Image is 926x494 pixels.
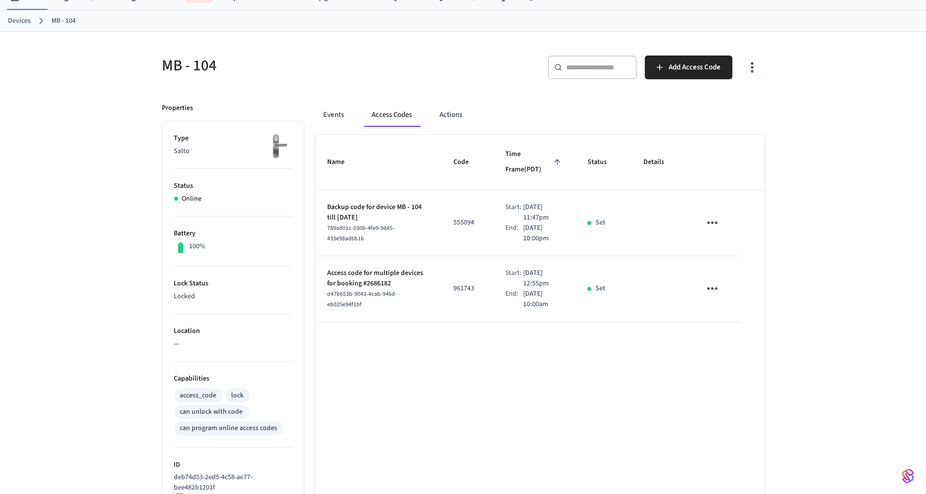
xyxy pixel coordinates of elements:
[174,339,292,349] p: —
[316,103,764,127] div: ant example
[174,146,292,157] p: Salto
[232,390,244,401] div: lock
[8,16,31,26] a: Devices
[523,223,564,244] p: [DATE] 10:00pm
[174,326,292,336] p: Location
[51,16,76,26] a: MB - 104
[432,103,471,127] button: Actions
[189,241,205,252] p: 100%
[595,283,605,294] p: Set
[174,291,292,302] p: Locked
[328,202,430,223] p: Backup code for device MB - 104 till [DATE]
[328,268,430,289] p: Access code for multiple devices for booking #2686182
[587,155,620,170] span: Status
[174,133,292,144] p: Type
[267,133,292,160] img: salto_escutcheon_pin
[524,289,564,310] p: [DATE] 10:00am
[505,147,564,178] span: Time Frame(PDT)
[162,55,457,76] h5: MB - 104
[453,155,482,170] span: Code
[328,224,395,243] span: 789ad01c-030b-4fe9-9845-433e98ad6b16
[523,202,564,223] p: [DATE] 11:47pm
[453,283,482,294] p: 961743
[328,155,358,170] span: Name
[669,61,721,74] span: Add Access Code
[523,268,564,289] p: [DATE] 12:55pm
[645,55,732,79] button: Add Access Code
[174,228,292,239] p: Battery
[505,289,524,310] div: End:
[174,181,292,191] p: Status
[316,135,764,322] table: sticky table
[182,194,202,204] p: Online
[902,468,914,484] img: SeamLogoGradient.69752ec5.svg
[328,290,397,309] span: d47b653b-9043-4cab-946d-eb025e94f1bf
[174,374,292,384] p: Capabilities
[180,390,217,401] div: access_code
[505,268,524,289] div: Start:
[174,460,292,470] p: ID
[595,218,605,228] p: Set
[505,202,524,223] div: Start:
[180,407,243,417] div: can unlock with code
[174,472,288,493] p: deb74d53-2ed5-4c58-ae77-bee482b1201f
[316,103,352,127] button: Events
[453,218,482,228] p: 555094
[162,103,194,113] p: Properties
[505,223,524,244] div: End:
[643,155,677,170] span: Details
[180,423,278,434] div: can program online access codes
[364,103,420,127] button: Access Codes
[174,278,292,289] p: Lock Status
